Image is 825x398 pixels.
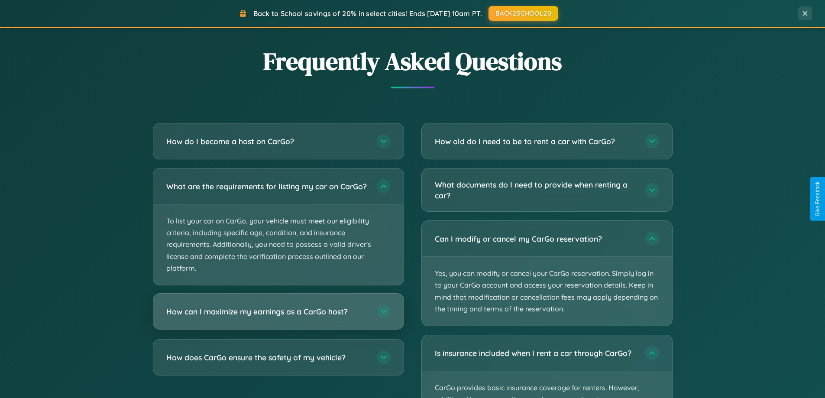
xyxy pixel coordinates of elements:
div: Give Feedback [815,181,821,217]
h3: How does CarGo ensure the safety of my vehicle? [166,352,368,363]
span: Back to School savings of 20% in select cities! Ends [DATE] 10am PT. [253,9,482,18]
h3: Is insurance included when I rent a car through CarGo? [435,348,637,359]
button: BACK2SCHOOL20 [489,6,558,21]
h3: How old do I need to be to rent a car with CarGo? [435,136,637,147]
h3: What are the requirements for listing my car on CarGo? [166,181,368,192]
h3: What documents do I need to provide when renting a car? [435,179,637,201]
h3: How can I maximize my earnings as a CarGo host? [166,306,368,317]
p: Yes, you can modify or cancel your CarGo reservation. Simply log in to your CarGo account and acc... [422,257,672,326]
h2: Frequently Asked Questions [153,45,673,78]
h3: How do I become a host on CarGo? [166,136,368,147]
p: To list your car on CarGo, your vehicle must meet our eligibility criteria, including specific ag... [153,204,404,285]
h3: Can I modify or cancel my CarGo reservation? [435,233,637,244]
